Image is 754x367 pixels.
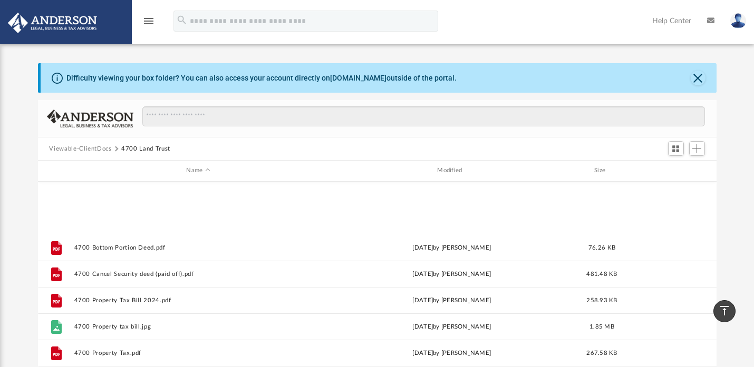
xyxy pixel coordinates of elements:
[412,297,433,303] span: [DATE]
[42,166,69,175] div: id
[74,271,323,277] button: 4700 Cancel Security deed (paid off).pdf
[327,348,576,358] div: by [PERSON_NAME]
[589,323,614,329] span: 1.85 MB
[581,166,623,175] div: Size
[668,141,684,156] button: Switch to Grid View
[66,73,457,84] div: Difficulty viewing your box folder? You can also access your account directly on outside of the p...
[327,295,576,305] div: by [PERSON_NAME]
[327,322,576,331] div: [DATE] by [PERSON_NAME]
[73,166,322,175] div: Name
[330,74,386,82] a: [DOMAIN_NAME]
[74,297,323,304] button: 4700 Property Tax Bill 2024.pdf
[689,141,705,156] button: Add
[49,144,111,154] button: Viewable-ClientDocs
[327,243,576,252] div: [DATE] by [PERSON_NAME]
[691,71,705,85] button: Close
[412,350,433,355] span: [DATE]
[142,15,155,27] i: menu
[176,14,188,26] i: search
[730,13,746,28] img: User Pic
[586,297,617,303] span: 258.93 KB
[121,144,170,154] button: 4700 Land Trust
[627,166,701,175] div: id
[718,304,731,317] i: vertical_align_top
[412,271,433,276] span: [DATE]
[74,323,323,330] button: 4700 Property tax bill.jpg
[713,300,736,322] a: vertical_align_top
[142,20,155,27] a: menu
[327,269,576,279] div: by [PERSON_NAME]
[588,244,615,250] span: 76.26 KB
[74,244,323,251] button: 4700 Bottom Portion Deed.pdf
[586,350,617,355] span: 267.58 KB
[586,271,617,276] span: 481.48 KB
[74,350,323,356] button: 4700 Property Tax.pdf
[327,166,576,175] div: Modified
[142,106,704,126] input: Search files and folders
[5,13,100,33] img: Anderson Advisors Platinum Portal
